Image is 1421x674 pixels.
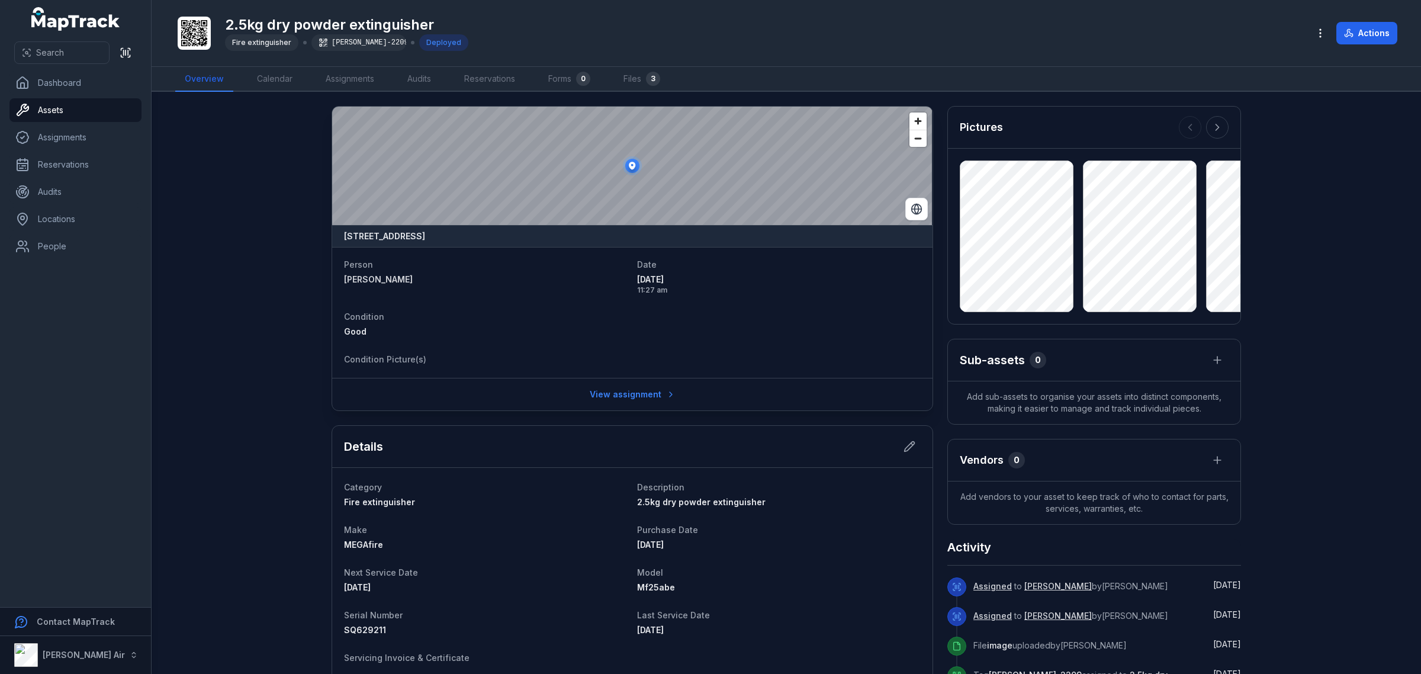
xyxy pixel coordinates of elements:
[37,617,115,627] strong: Contact MapTrack
[614,67,670,92] a: Files3
[1213,639,1241,649] span: [DATE]
[973,611,1168,621] span: to by [PERSON_NAME]
[344,312,384,322] span: Condition
[948,381,1240,424] span: Add sub-assets to organise your assets into distinct components, making it easier to manage and t...
[1213,580,1241,590] time: 8/6/2025, 11:27:29 AM
[9,71,142,95] a: Dashboard
[9,207,142,231] a: Locations
[973,640,1127,650] span: File uploaded by [PERSON_NAME]
[576,72,590,86] div: 0
[1213,609,1241,620] span: [DATE]
[637,259,657,269] span: Date
[947,539,991,556] h2: Activity
[637,482,684,492] span: Description
[539,67,600,92] a: Forms0
[1213,639,1241,649] time: 4/28/2025, 10:40:17 AM
[14,41,110,64] button: Search
[582,383,683,406] a: View assignment
[973,610,1012,622] a: Assigned
[344,230,425,242] strong: [STREET_ADDRESS]
[344,567,418,577] span: Next Service Date
[316,67,384,92] a: Assignments
[948,482,1240,524] span: Add vendors to your asset to keep track of who to contact for parts, services, warranties, etc.
[637,274,921,295] time: 8/6/2025, 11:27:29 AM
[646,72,660,86] div: 3
[637,567,663,577] span: Model
[637,625,664,635] time: 5/1/2025, 12:00:00 AM
[960,119,1003,136] h3: Pictures
[905,198,928,220] button: Switch to Satellite View
[419,34,468,51] div: Deployed
[909,113,927,130] button: Zoom in
[9,180,142,204] a: Audits
[9,126,142,149] a: Assignments
[1213,580,1241,590] span: [DATE]
[1024,580,1092,592] a: [PERSON_NAME]
[344,625,386,635] span: SQ629211
[455,67,525,92] a: Reservations
[232,38,291,47] span: Fire extinguisher
[637,610,710,620] span: Last Service Date
[311,34,406,51] div: [PERSON_NAME]-2209
[637,540,664,550] span: [DATE]
[987,640,1012,650] span: image
[247,67,302,92] a: Calendar
[9,153,142,176] a: Reservations
[637,582,675,592] span: Mf25abe
[344,653,470,663] span: Servicing Invoice & Certificate
[344,540,383,550] span: MEGAfire
[332,107,932,225] canvas: Map
[225,15,468,34] h1: 2.5kg dry powder extinguisher
[909,130,927,147] button: Zoom out
[344,525,367,535] span: Make
[43,650,125,660] strong: [PERSON_NAME] Air
[344,438,383,455] h2: Details
[9,98,142,122] a: Assets
[973,581,1168,591] span: to by [PERSON_NAME]
[960,352,1025,368] h2: Sub-assets
[344,497,415,507] span: Fire extinguisher
[637,274,921,285] span: [DATE]
[344,274,628,285] a: [PERSON_NAME]
[344,326,366,336] span: Good
[398,67,441,92] a: Audits
[973,580,1012,592] a: Assigned
[1213,609,1241,620] time: 7/8/2025, 7:45:38 AM
[344,482,382,492] span: Category
[36,47,64,59] span: Search
[344,610,403,620] span: Serial Number
[175,67,233,92] a: Overview
[344,354,426,364] span: Condition Picture(s)
[344,582,371,592] time: 11/1/2025, 12:00:00 AM
[1008,452,1025,468] div: 0
[31,7,120,31] a: MapTrack
[344,582,371,592] span: [DATE]
[1336,22,1397,44] button: Actions
[637,497,766,507] span: 2.5kg dry powder extinguisher
[1024,610,1092,622] a: [PERSON_NAME]
[637,285,921,295] span: 11:27 am
[637,525,698,535] span: Purchase Date
[637,540,664,550] time: 5/1/2025, 12:00:00 AM
[9,235,142,258] a: People
[1030,352,1046,368] div: 0
[637,625,664,635] span: [DATE]
[960,452,1004,468] h3: Vendors
[344,259,373,269] span: Person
